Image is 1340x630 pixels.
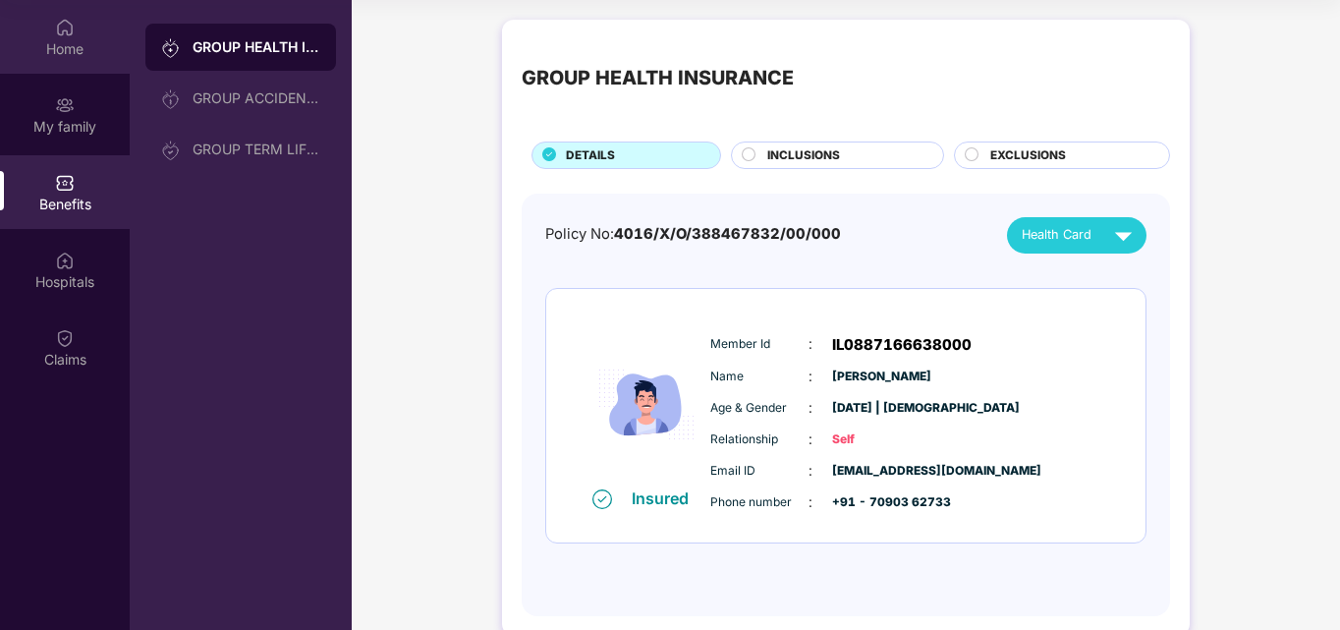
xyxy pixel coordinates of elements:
span: : [809,429,812,450]
span: Age & Gender [710,399,809,418]
img: svg+xml;base64,PHN2ZyB3aWR0aD0iMjAiIGhlaWdodD0iMjAiIHZpZXdCb3g9IjAgMCAyMCAyMCIgZmlsbD0ibm9uZSIgeG... [161,38,181,58]
span: [DATE] | [DEMOGRAPHIC_DATA] [832,399,930,418]
span: Relationship [710,430,809,449]
img: svg+xml;base64,PHN2ZyB3aWR0aD0iMjAiIGhlaWdodD0iMjAiIHZpZXdCb3g9IjAgMCAyMCAyMCIgZmlsbD0ibm9uZSIgeG... [55,95,75,115]
span: : [809,397,812,419]
div: Insured [632,488,700,508]
span: EXCLUSIONS [990,146,1066,165]
span: INCLUSIONS [767,146,840,165]
img: svg+xml;base64,PHN2ZyB4bWxucz0iaHR0cDovL3d3dy53My5vcmcvMjAwMC9zdmciIHdpZHRoPSIxNiIgaGVpZ2h0PSIxNi... [592,489,612,509]
span: +91 - 70903 62733 [832,493,930,512]
img: svg+xml;base64,PHN2ZyBpZD0iQmVuZWZpdHMiIHhtbG5zPSJodHRwOi8vd3d3LnczLm9yZy8yMDAwL3N2ZyIgd2lkdGg9Ij... [55,173,75,193]
span: [PERSON_NAME] [832,368,930,386]
img: svg+xml;base64,PHN2ZyB3aWR0aD0iMjAiIGhlaWdodD0iMjAiIHZpZXdCb3g9IjAgMCAyMCAyMCIgZmlsbD0ibm9uZSIgeG... [161,89,181,109]
span: IL0887166638000 [832,333,972,357]
span: [EMAIL_ADDRESS][DOMAIN_NAME] [832,462,930,481]
span: : [809,460,812,482]
span: Health Card [1022,225,1091,245]
span: : [809,366,812,387]
span: 4016/X/O/388467832/00/000 [614,225,841,243]
img: svg+xml;base64,PHN2ZyBpZD0iQ2xhaW0iIHhtbG5zPSJodHRwOi8vd3d3LnczLm9yZy8yMDAwL3N2ZyIgd2lkdGg9IjIwIi... [55,328,75,348]
span: DETAILS [566,146,615,165]
span: : [809,491,812,513]
div: GROUP TERM LIFE INSURANCE [193,142,320,157]
span: Self [832,430,930,449]
span: Name [710,368,809,386]
span: : [809,333,812,355]
button: Health Card [1007,217,1146,254]
img: svg+xml;base64,PHN2ZyBpZD0iSG9zcGl0YWxzIiB4bWxucz0iaHR0cDovL3d3dy53My5vcmcvMjAwMC9zdmciIHdpZHRoPS... [55,251,75,270]
span: Email ID [710,462,809,481]
div: Policy No: [545,223,841,246]
span: Phone number [710,493,809,512]
img: svg+xml;base64,PHN2ZyBpZD0iSG9tZSIgeG1sbnM9Imh0dHA6Ly93d3cudzMub3JnLzIwMDAvc3ZnIiB3aWR0aD0iMjAiIG... [55,18,75,37]
img: icon [587,321,705,487]
div: GROUP HEALTH INSURANCE [522,63,794,93]
div: GROUP HEALTH INSURANCE [193,37,320,57]
img: svg+xml;base64,PHN2ZyB4bWxucz0iaHR0cDovL3d3dy53My5vcmcvMjAwMC9zdmciIHZpZXdCb3g9IjAgMCAyNCAyNCIgd2... [1106,218,1141,253]
span: Member Id [710,335,809,354]
img: svg+xml;base64,PHN2ZyB3aWR0aD0iMjAiIGhlaWdodD0iMjAiIHZpZXdCb3g9IjAgMCAyMCAyMCIgZmlsbD0ibm9uZSIgeG... [161,141,181,160]
div: GROUP ACCIDENTAL INSURANCE [193,90,320,106]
